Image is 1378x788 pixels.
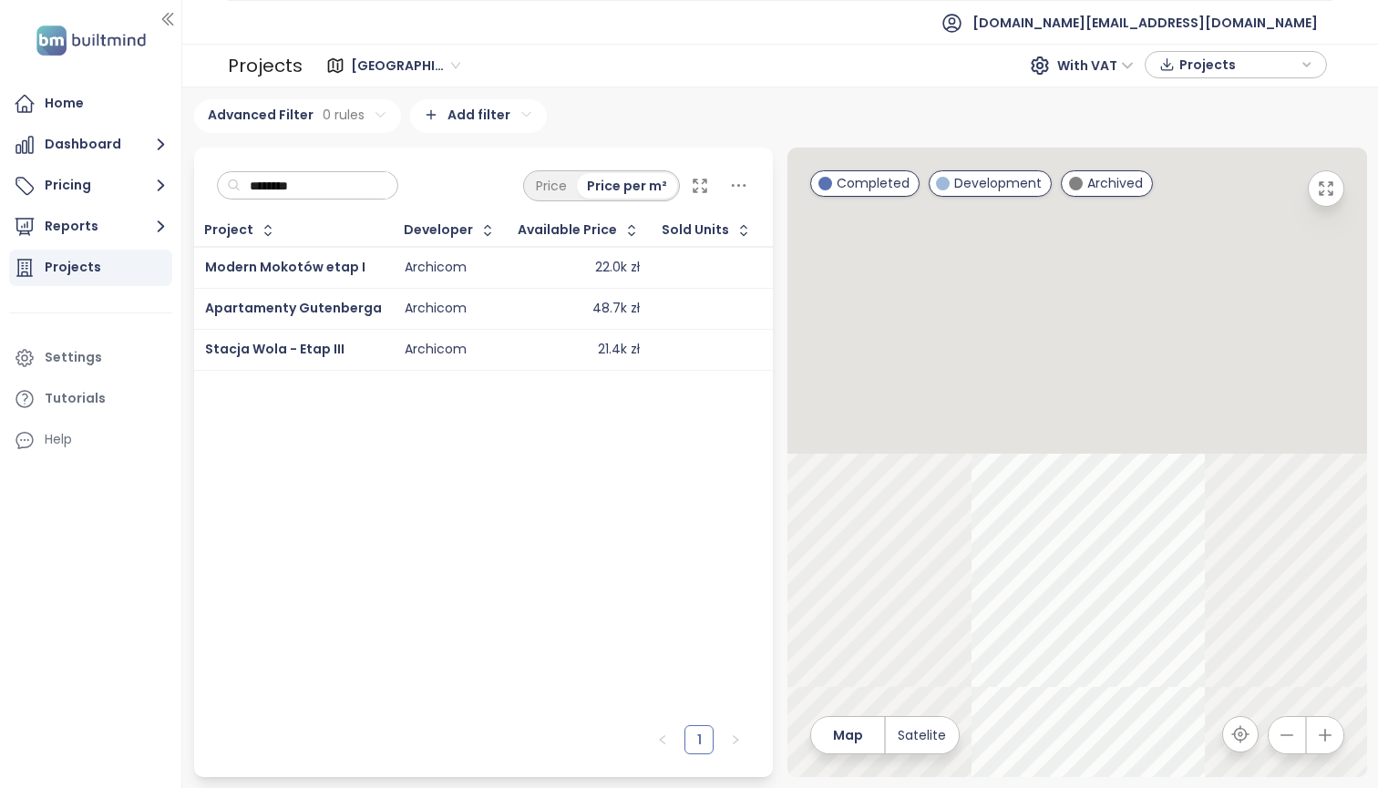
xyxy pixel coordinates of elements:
li: 1 [684,725,714,754]
div: Settings [45,346,102,369]
a: 1 [685,726,713,753]
button: right [721,725,750,754]
span: right [730,734,741,745]
div: Developer [404,224,473,236]
img: logo [31,22,151,59]
div: 21.4k zł [598,342,640,358]
span: Archived [1087,173,1143,193]
a: Home [9,86,172,122]
li: Previous Page [648,725,677,754]
div: Projects [228,47,303,84]
div: button [1155,51,1317,78]
span: 0 rules [323,105,365,125]
div: 48.7k zł [592,301,640,317]
span: left [657,734,668,745]
div: Home [45,92,84,115]
button: Dashboard [9,127,172,163]
span: Completed [837,173,910,193]
div: 22.0k zł [595,260,640,276]
div: Price per m² [577,173,677,199]
span: Warszawa [351,52,460,79]
span: Development [954,173,1042,193]
div: Archicom [405,260,467,276]
span: Map [833,725,863,745]
div: Price [526,173,577,199]
li: Next Page [721,725,750,754]
div: Help [9,422,172,458]
div: Tutorials [45,387,106,410]
button: Satelite [886,717,959,753]
span: Sold Units [662,224,729,236]
a: Apartamenty Gutenberga [205,299,382,317]
div: Help [45,428,72,451]
span: With VAT [1057,52,1134,79]
a: Settings [9,340,172,376]
button: left [648,725,677,754]
a: Projects [9,250,172,286]
button: Reports [9,209,172,245]
div: Project [204,224,253,236]
span: Projects [1179,51,1297,78]
span: Satelite [898,725,946,745]
div: Add filter [410,99,547,133]
div: Archicom [405,342,467,358]
div: Archicom [405,301,467,317]
a: Tutorials [9,381,172,417]
a: Modern Mokotów etap I [205,258,365,276]
div: Projects [45,256,101,279]
button: Pricing [9,168,172,204]
div: Available Price [518,224,617,236]
a: Stacja Wola - Etap III [205,340,344,358]
div: Advanced Filter [194,99,401,133]
button: Map [811,717,884,753]
span: [DOMAIN_NAME][EMAIL_ADDRESS][DOMAIN_NAME] [972,1,1318,45]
